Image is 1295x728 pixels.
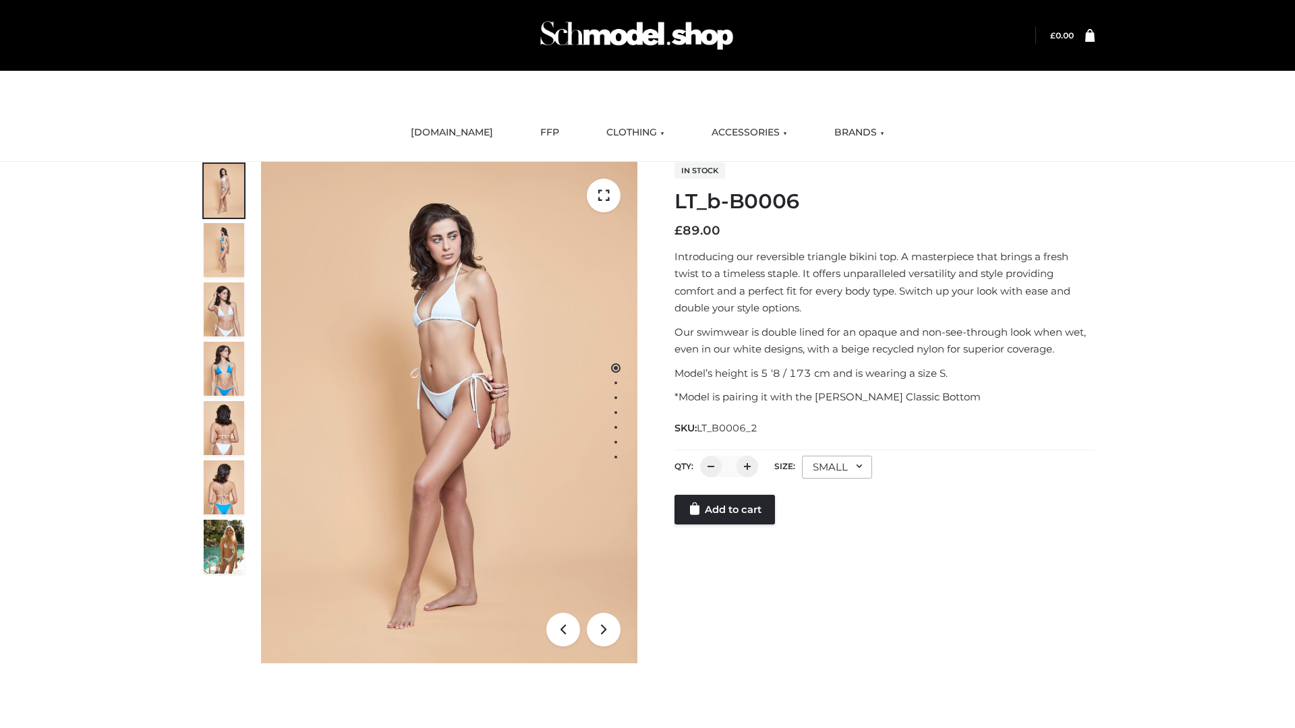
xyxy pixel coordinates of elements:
[204,520,244,574] img: Arieltop_CloudNine_AzureSky2.jpg
[674,248,1095,317] p: Introducing our reversible triangle bikini top. A masterpiece that brings a fresh twist to a time...
[1050,30,1056,40] span: £
[674,495,775,524] a: Add to cart
[674,365,1095,382] p: Model’s height is 5 ‘8 / 173 cm and is wearing a size S.
[674,223,683,238] span: £
[536,9,738,62] img: Schmodel Admin 964
[204,282,244,336] img: ArielClassicBikiniTop_CloudNine_AzureSky_OW114ECO_3-scaled.jpg
[596,118,674,148] a: CLOTHING
[701,118,797,148] a: ACCESSORIES
[204,401,244,455] img: ArielClassicBikiniTop_CloudNine_AzureSky_OW114ECO_7-scaled.jpg
[802,456,872,479] div: SMALL
[674,388,1095,406] p: *Model is pairing it with the [PERSON_NAME] Classic Bottom
[1050,30,1074,40] bdi: 0.00
[204,164,244,218] img: ArielClassicBikiniTop_CloudNine_AzureSky_OW114ECO_1-scaled.jpg
[674,324,1095,358] p: Our swimwear is double lined for an opaque and non-see-through look when wet, even in our white d...
[674,420,759,436] span: SKU:
[774,461,795,471] label: Size:
[204,342,244,396] img: ArielClassicBikiniTop_CloudNine_AzureSky_OW114ECO_4-scaled.jpg
[674,189,1095,214] h1: LT_b-B0006
[824,118,894,148] a: BRANDS
[261,162,637,663] img: LT_b-B0006
[401,118,503,148] a: [DOMAIN_NAME]
[204,223,244,277] img: ArielClassicBikiniTop_CloudNine_AzureSky_OW114ECO_2-scaled.jpg
[674,162,725,179] span: In stock
[674,223,720,238] bdi: 89.00
[530,118,569,148] a: FFP
[1050,30,1074,40] a: £0.00
[697,422,757,434] span: LT_B0006_2
[674,461,693,471] label: QTY:
[204,460,244,514] img: ArielClassicBikiniTop_CloudNine_AzureSky_OW114ECO_8-scaled.jpg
